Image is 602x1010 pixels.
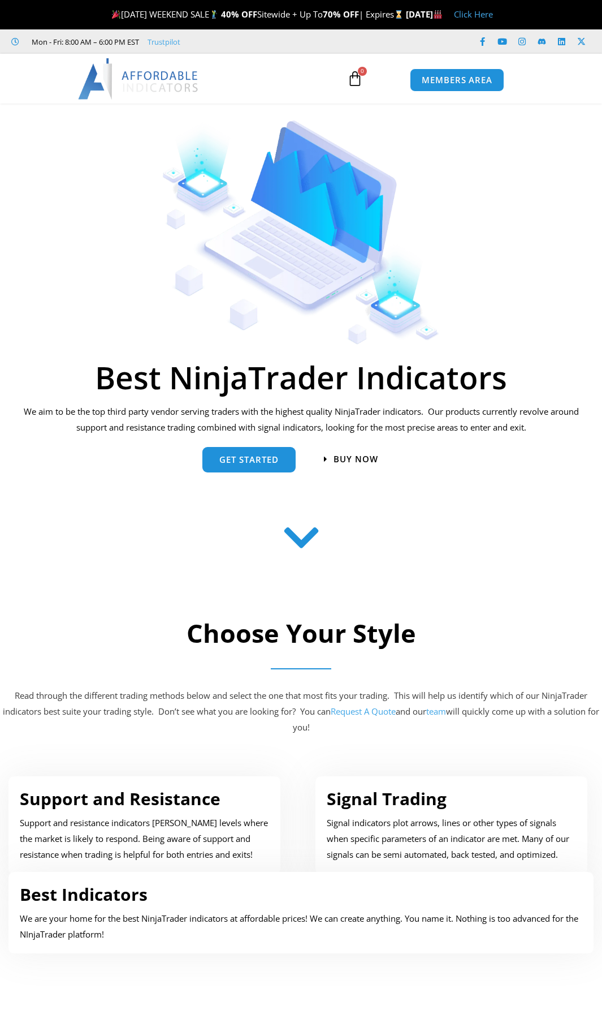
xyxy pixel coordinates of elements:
[8,362,594,393] h1: Best NinjaTrader Indicators
[148,35,180,49] a: Trustpilot
[20,911,582,943] p: We are your home for the best NinjaTrader indicators at affordable prices! We can create anything...
[112,10,120,19] img: 🎉
[202,447,296,472] a: get started
[434,10,442,19] img: 🏭
[327,815,576,863] p: Signal indicators plot arrows, lines or other types of signals when specific parameters of an ind...
[406,8,443,20] strong: [DATE]
[29,35,139,49] span: Mon - Fri: 8:00 AM – 6:00 PM EST
[20,787,220,810] a: Support and Resistance
[331,706,396,717] a: Request A Quote
[410,68,504,92] a: MEMBERS AREA
[109,8,406,20] span: [DATE] WEEKEND SALE Sitewide + Up To | Expires
[8,404,594,436] p: We aim to be the top third party vendor serving traders with the highest quality NinjaTrader indi...
[426,706,446,717] a: team
[221,8,257,20] strong: 40% OFF
[20,815,269,863] p: Support and resistance indicators [PERSON_NAME] levels where the market is likely to respond. Bei...
[162,121,440,344] img: Indicators 1 | Affordable Indicators – NinjaTrader
[422,76,492,84] span: MEMBERS AREA
[219,455,279,464] span: get started
[78,58,200,99] img: LogoAI | Affordable Indicators – NinjaTrader
[454,8,493,20] a: Click Here
[330,62,380,95] a: 0
[210,10,218,19] img: 🏌️‍♂️
[358,67,367,76] span: 0
[334,455,378,463] span: Buy now
[327,787,447,810] a: Signal Trading
[20,883,148,906] a: Best Indicators
[395,10,403,19] img: ⌛
[324,455,378,463] a: Buy now
[323,8,359,20] strong: 70% OFF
